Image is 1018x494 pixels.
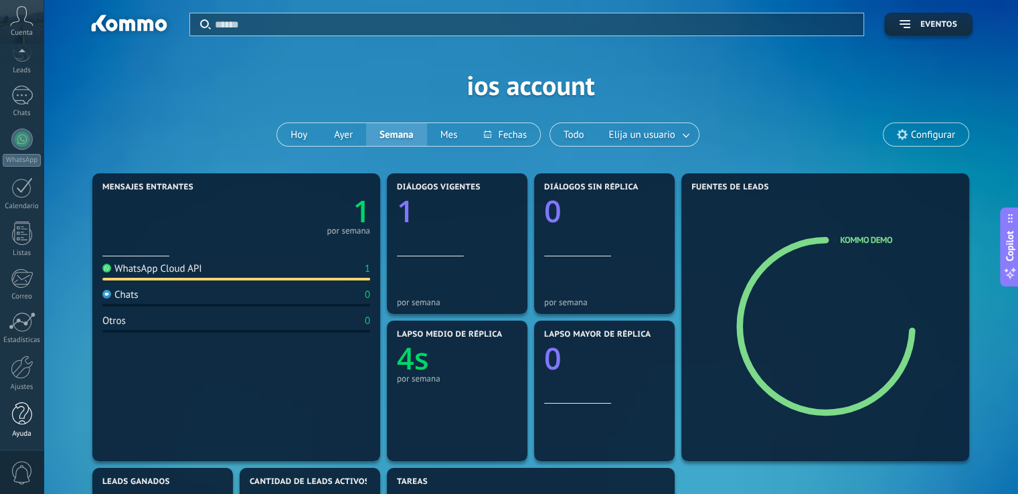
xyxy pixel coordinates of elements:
[397,477,428,487] span: Tareas
[397,183,481,192] span: Diálogos vigentes
[3,202,41,211] div: Calendario
[3,430,41,438] div: Ayuda
[366,123,427,146] button: Semana
[321,123,366,146] button: Ayer
[365,315,370,327] div: 0
[102,477,170,487] span: Leads ganados
[544,338,562,379] text: 0
[397,297,517,307] div: por semana
[365,289,370,301] div: 0
[884,13,972,36] button: Eventos
[3,154,41,167] div: WhatsApp
[236,191,370,232] a: 1
[1003,231,1017,262] span: Copilot
[3,66,41,75] div: Leads
[544,191,562,232] text: 0
[544,183,639,192] span: Diálogos sin réplica
[397,330,503,339] span: Lapso medio de réplica
[911,129,955,141] span: Configurar
[102,290,111,299] img: Chats
[102,289,139,301] div: Chats
[277,123,321,146] button: Hoy
[544,297,665,307] div: por semana
[3,109,41,118] div: Chats
[606,126,678,144] span: Elija un usuario
[11,29,33,37] span: Cuenta
[353,191,370,232] text: 1
[397,191,414,232] text: 1
[550,123,598,146] button: Todo
[327,228,370,234] div: por semana
[397,374,517,384] div: por semana
[397,338,429,379] text: 4s
[3,336,41,345] div: Estadísticas
[250,477,369,487] span: Cantidad de leads activos
[427,123,471,146] button: Mes
[544,330,651,339] span: Lapso mayor de réplica
[840,234,892,246] a: Kommo Demo
[691,183,769,192] span: Fuentes de leads
[102,183,193,192] span: Mensajes entrantes
[3,249,41,258] div: Listas
[102,264,111,272] img: WhatsApp Cloud API
[471,123,539,146] button: Fechas
[365,262,370,275] div: 1
[102,315,126,327] div: Otros
[920,20,957,29] span: Eventos
[3,293,41,301] div: Correo
[598,123,699,146] button: Elija un usuario
[102,262,202,275] div: WhatsApp Cloud API
[3,383,41,392] div: Ajustes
